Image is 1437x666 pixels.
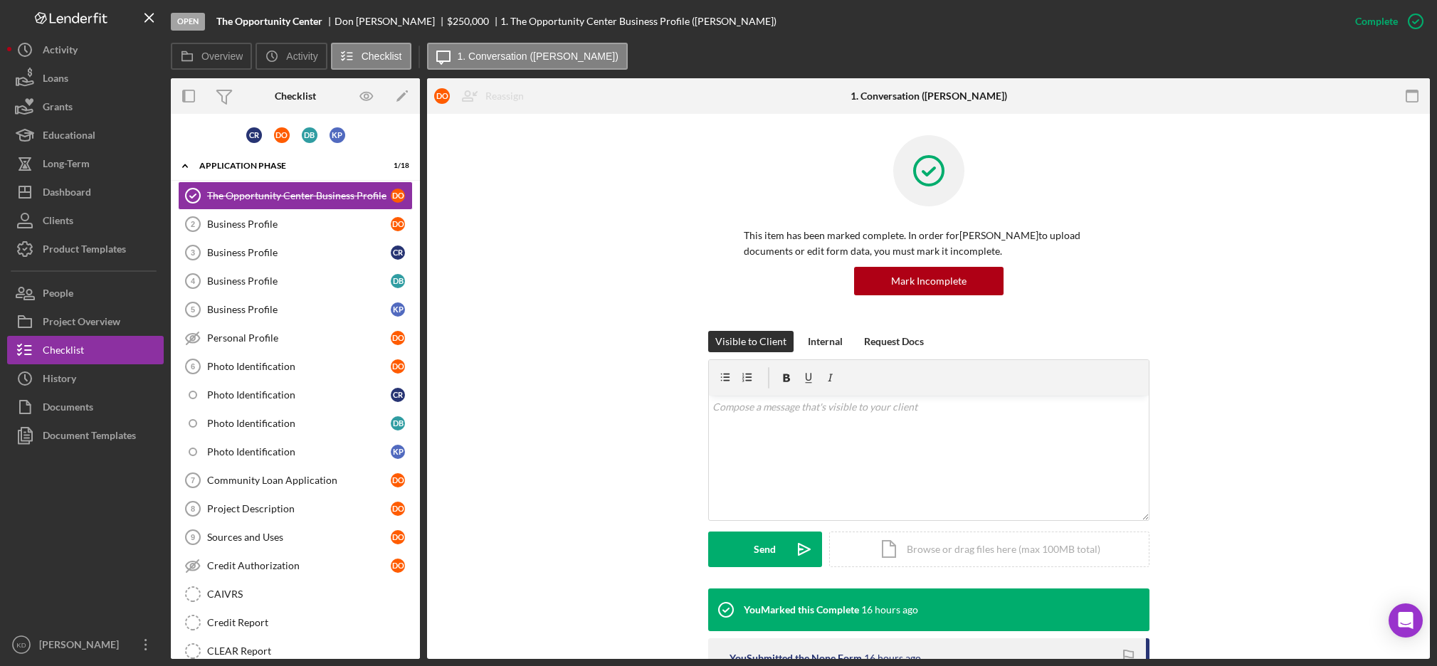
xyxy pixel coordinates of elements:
[216,16,322,27] b: The Opportunity Center
[207,560,391,571] div: Credit Authorization
[43,235,126,267] div: Product Templates
[43,393,93,425] div: Documents
[7,92,164,121] button: Grants
[191,533,195,541] tspan: 9
[207,446,391,458] div: Photo Identification
[391,359,405,374] div: D O
[7,364,164,393] button: History
[178,495,413,523] a: 8Project DescriptionDO
[178,238,413,267] a: 3Business ProfileCR
[207,304,391,315] div: Business Profile
[43,364,76,396] div: History
[7,36,164,64] a: Activity
[171,43,252,70] button: Overview
[1389,603,1423,638] div: Open Intercom Messenger
[191,476,195,485] tspan: 7
[391,530,405,544] div: D O
[43,149,90,181] div: Long-Term
[246,127,262,143] div: C R
[427,43,628,70] button: 1. Conversation ([PERSON_NAME])
[391,388,405,402] div: C R
[1341,7,1430,36] button: Complete
[256,43,327,70] button: Activity
[891,267,967,295] div: Mark Incomplete
[178,580,413,608] a: CAIVRS
[7,64,164,92] button: Loans
[207,645,412,657] div: CLEAR Report
[207,532,391,543] div: Sources and Uses
[274,127,290,143] div: D O
[286,51,317,62] label: Activity
[43,307,120,339] div: Project Overview
[362,51,402,62] label: Checklist
[458,51,619,62] label: 1. Conversation ([PERSON_NAME])
[178,295,413,324] a: 5Business ProfileKP
[708,532,822,567] button: Send
[16,641,26,649] text: KD
[854,267,1004,295] button: Mark Incomplete
[178,409,413,438] a: Photo IdentificationDB
[178,466,413,495] a: 7Community Loan ApplicationDO
[207,275,391,287] div: Business Profile
[178,608,413,637] a: Credit Report
[7,630,164,659] button: KD[PERSON_NAME]
[191,362,195,371] tspan: 6
[485,82,524,110] div: Reassign
[191,504,195,513] tspan: 8
[43,421,136,453] div: Document Templates
[207,190,391,201] div: The Opportunity Center Business Profile
[391,445,405,459] div: K P
[7,336,164,364] button: Checklist
[302,127,317,143] div: D B
[434,88,450,104] div: D O
[43,64,68,96] div: Loans
[207,617,412,628] div: Credit Report
[335,16,447,27] div: Don [PERSON_NAME]
[864,331,924,352] div: Request Docs
[391,559,405,573] div: D O
[178,438,413,466] a: Photo IdentificationKP
[857,331,931,352] button: Request Docs
[7,393,164,421] button: Documents
[7,206,164,235] a: Clients
[715,331,786,352] div: Visible to Client
[330,127,345,143] div: K P
[391,189,405,203] div: D O
[178,551,413,580] a: Credit AuthorizationDO
[427,82,538,110] button: DOReassign
[7,178,164,206] a: Dashboard
[730,652,862,664] div: You Submitted the None Form
[384,162,409,170] div: 1 / 18
[331,43,411,70] button: Checklist
[744,604,859,615] div: You Marked this Complete
[201,51,243,62] label: Overview
[500,16,777,27] div: 1. The Opportunity Center Business Profile ([PERSON_NAME])
[391,302,405,317] div: K P
[275,90,316,102] div: Checklist
[36,630,128,662] div: [PERSON_NAME]
[7,279,164,307] a: People
[391,473,405,487] div: D O
[178,637,413,665] a: CLEAR Report
[191,220,195,228] tspan: 2
[391,217,405,231] div: D O
[43,36,78,68] div: Activity
[207,361,391,372] div: Photo Identification
[43,336,84,368] div: Checklist
[447,15,489,27] span: $250,000
[801,331,850,352] button: Internal
[7,149,164,178] a: Long-Term
[191,248,195,257] tspan: 3
[207,332,391,344] div: Personal Profile
[754,532,776,567] div: Send
[7,421,164,450] a: Document Templates
[7,235,164,263] button: Product Templates
[7,121,164,149] button: Educational
[178,381,413,409] a: Photo IdentificationCR
[207,247,391,258] div: Business Profile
